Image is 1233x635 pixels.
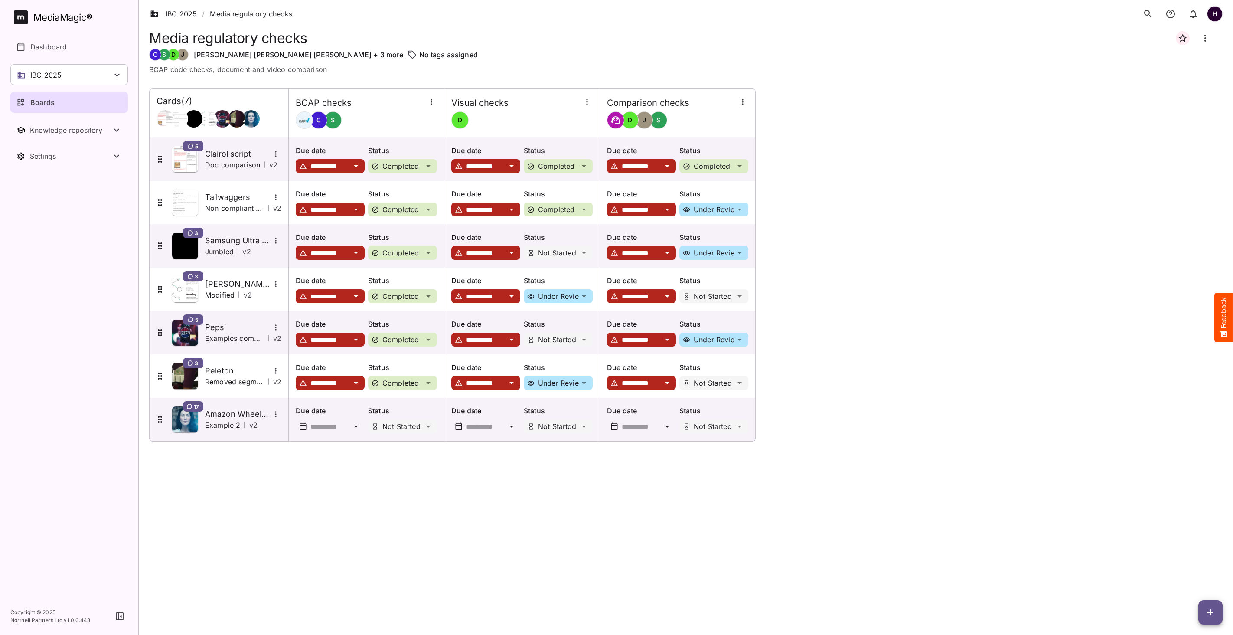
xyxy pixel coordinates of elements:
p: Due date [607,189,676,199]
span: | [267,204,269,213]
h5: Samsung Ultra 5G [205,236,270,246]
p: Not Started [538,336,576,343]
p: Due date [296,232,365,242]
p: IBC 2025 [30,70,62,80]
h5: Tailwaggers [205,192,270,203]
p: v 2 [273,203,281,213]
div: MediaMagic ® [33,10,93,25]
p: Due date [607,406,676,416]
p: Due date [451,319,520,329]
p: Due date [451,145,520,156]
button: More options for Peleton [270,365,281,376]
p: Due date [296,406,365,416]
p: Under Review [694,206,740,213]
p: Completed [694,163,730,170]
p: Status [679,275,748,286]
p: Due date [451,406,520,416]
p: Status [368,406,437,416]
p: Examples comparison [205,333,264,344]
button: More options for Tailwaggers [270,192,281,203]
nav: Knowledge repository [10,120,128,141]
span: 3 [195,273,198,280]
p: v 2 [269,160,277,170]
p: Due date [607,275,676,286]
h4: Visual checks [451,98,509,108]
p: Status [524,362,593,373]
p: Completed [538,206,574,213]
p: Completed [382,163,419,170]
img: tag-outline.svg [407,49,418,60]
p: Status [679,319,748,329]
p: BCAP code checks, document and video comparison [149,64,1223,75]
p: Status [679,145,748,156]
h5: Peleton [205,366,270,376]
button: Toggle Settings [10,146,128,167]
p: Due date [607,145,676,156]
button: More options for Amazon Wheel of time [270,409,281,420]
p: Under Review [538,380,584,386]
p: v 2 [249,420,258,430]
span: 17 [194,403,199,410]
button: notifications [1184,5,1202,23]
p: Due date [296,189,365,199]
div: S [650,111,667,129]
p: Status [368,232,437,242]
button: More options for Samsung Ultra 5G [270,235,281,246]
p: Status [679,362,748,373]
span: | [267,334,269,343]
h5: Clairol script [205,149,270,159]
p: Example 2 [205,420,240,430]
h4: Comparison checks [607,98,689,108]
p: Not Started [538,249,576,256]
p: Status [679,189,748,199]
p: Status [524,145,593,156]
p: Under Review [538,293,584,300]
a: Boards [10,92,128,113]
p: Not Started [382,423,421,430]
h4: BCAP checks [296,98,352,108]
p: Under Review [694,249,740,256]
p: Completed [382,293,419,300]
p: Due date [296,362,365,373]
div: D [621,111,639,129]
div: S [158,49,170,61]
span: 5 [195,316,198,323]
p: Due date [296,145,365,156]
img: Asset Thumbnail [172,363,198,389]
p: [PERSON_NAME] [PERSON_NAME] [PERSON_NAME] + 3 more [194,49,404,60]
p: Under Review [694,336,740,343]
img: Asset Thumbnail [172,146,198,172]
h5: Pepsi [205,322,270,333]
a: IBC 2025 [150,9,197,19]
p: Boards [30,97,55,108]
p: Status [368,189,437,199]
button: Toggle Knowledge repository [10,120,128,141]
h1: Media regulatory checks [149,30,307,46]
p: Due date [296,319,365,329]
div: J [176,49,189,61]
p: Northell Partners Ltd v 1.0.0.443 [10,616,91,624]
p: v 2 [273,376,281,387]
p: Due date [451,275,520,286]
img: Asset Thumbnail [172,320,198,346]
p: Removed segment [205,376,264,387]
p: Status [524,406,593,416]
p: Not Started [694,380,732,386]
p: Completed [382,380,419,386]
a: Dashboard [10,36,128,57]
p: Status [368,362,437,373]
span: 5 [195,143,198,150]
p: Status [368,319,437,329]
p: Status [524,319,593,329]
p: Completed [382,249,419,256]
p: Not Started [694,293,732,300]
p: Due date [607,232,676,242]
p: Due date [451,232,520,242]
p: Doc comparison [205,160,260,170]
p: Status [368,145,437,156]
img: Asset Thumbnail [172,233,198,259]
p: Status [524,275,593,286]
h5: [PERSON_NAME] [205,279,270,289]
p: Completed [382,336,419,343]
button: More options for Pepsi [270,322,281,333]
